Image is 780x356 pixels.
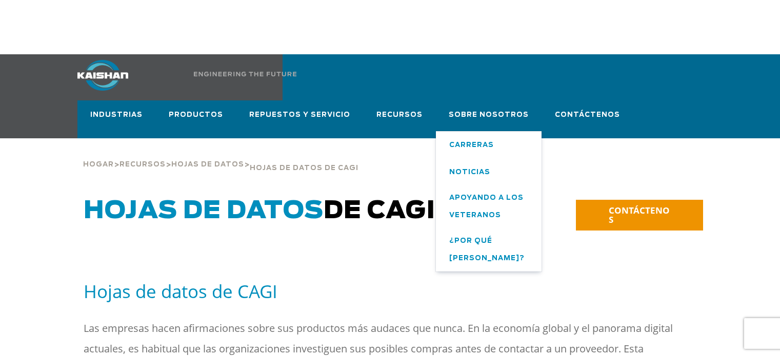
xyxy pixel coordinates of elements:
[84,279,277,303] font: Hojas de datos de CAGI
[449,169,490,176] font: Noticias
[449,238,525,262] font: ¿Por qué [PERSON_NAME]?
[114,161,119,169] font: >
[194,72,296,76] img: Ingeniería del futuro
[376,112,423,118] font: Recursos
[576,200,703,231] a: CONTÁCTENOS
[90,101,143,138] a: Industrias
[244,161,250,169] font: >
[119,159,166,169] a: Recursos
[84,199,324,223] font: Hojas de datos
[324,199,435,223] font: de CAGI
[169,101,224,138] a: Productos
[439,228,542,271] a: ¿Por qué [PERSON_NAME]?
[119,161,166,168] font: Recursos
[169,112,223,118] font: Productos
[249,112,350,118] font: Repuestos y servicio
[376,101,423,138] a: Recursos
[449,142,494,149] font: Carreras
[83,159,114,169] a: Hogar
[171,161,244,168] font: Hojas de datos
[83,161,114,168] font: Hogar
[171,159,244,169] a: Hojas de datos
[439,185,542,228] a: Apoyando a los veteranos
[250,165,358,172] font: Hojas de datos de Cagi
[249,101,351,138] a: Repuestos y servicio
[449,112,529,118] font: Sobre nosotros
[439,158,542,185] a: Noticias
[90,112,143,118] font: Industrias
[166,161,171,169] font: >
[77,54,259,100] a: Kaishan Estados Unidos
[449,101,529,138] a: Sobre nosotros
[609,204,670,225] font: CONTÁCTENOS
[439,131,542,158] a: Carreras
[77,60,128,91] img: logotipo de Kaishan
[555,101,620,136] a: Contáctenos
[449,195,524,219] font: Apoyando a los veteranos
[555,112,620,118] font: Contáctenos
